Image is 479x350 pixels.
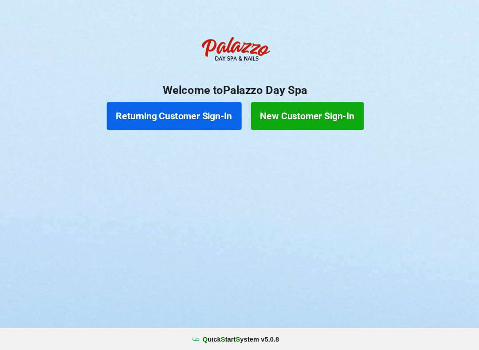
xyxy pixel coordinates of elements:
[255,115,361,141] button: New Customer Sign-In
[443,7,463,13] div: Logout
[204,48,275,84] img: PalazzoDaySpaNails-Logo.png
[209,336,214,343] span: Q
[118,115,246,141] button: Returning Customer Sign-In
[209,335,281,344] b: uick tart ystem v 5.0.8
[240,336,244,343] span: S
[226,336,230,343] span: S
[198,335,207,344] img: favicon.ico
